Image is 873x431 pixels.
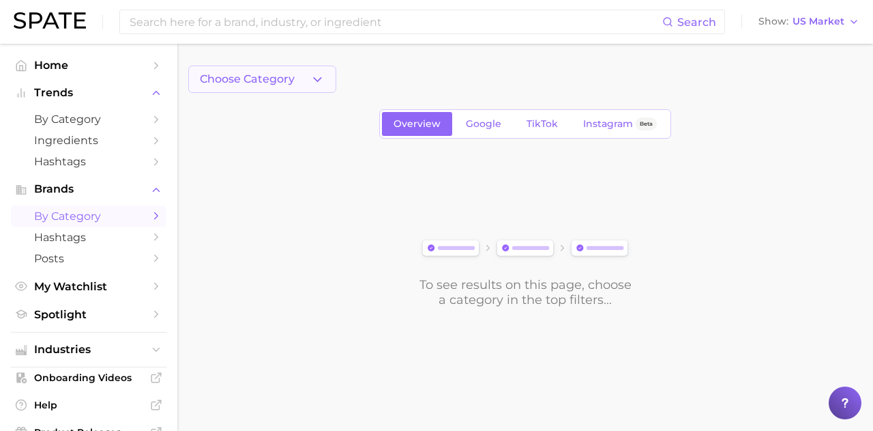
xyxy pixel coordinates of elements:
[11,151,166,172] a: Hashtags
[758,18,788,25] span: Show
[466,118,501,130] span: Google
[677,16,716,29] span: Search
[11,227,166,248] a: Hashtags
[527,118,558,130] span: TikTok
[418,237,632,261] img: svg%3e
[11,130,166,151] a: Ingredients
[34,231,143,244] span: Hashtags
[454,112,513,136] a: Google
[755,13,863,31] button: ShowUS Market
[34,210,143,223] span: by Category
[34,252,143,265] span: Posts
[11,206,166,227] a: by Category
[382,112,452,136] a: Overview
[515,112,569,136] a: TikTok
[394,118,441,130] span: Overview
[11,276,166,297] a: My Watchlist
[34,183,143,195] span: Brands
[640,118,653,130] span: Beta
[11,367,166,388] a: Onboarding Videos
[11,109,166,130] a: by Category
[34,113,143,126] span: by Category
[34,372,143,384] span: Onboarding Videos
[11,304,166,325] a: Spotlight
[34,134,143,147] span: Ingredients
[11,55,166,76] a: Home
[34,280,143,293] span: My Watchlist
[14,12,86,29] img: SPATE
[200,73,295,85] span: Choose Category
[11,83,166,103] button: Trends
[34,308,143,321] span: Spotlight
[11,395,166,415] a: Help
[34,344,143,356] span: Industries
[11,179,166,199] button: Brands
[34,399,143,411] span: Help
[34,59,143,72] span: Home
[128,10,662,33] input: Search here for a brand, industry, or ingredient
[572,112,668,136] a: InstagramBeta
[188,66,336,93] button: Choose Category
[583,118,633,130] span: Instagram
[34,87,143,99] span: Trends
[418,277,632,307] div: To see results on this page, choose a category in the top filters...
[34,155,143,168] span: Hashtags
[793,18,844,25] span: US Market
[11,339,166,360] button: Industries
[11,248,166,269] a: Posts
